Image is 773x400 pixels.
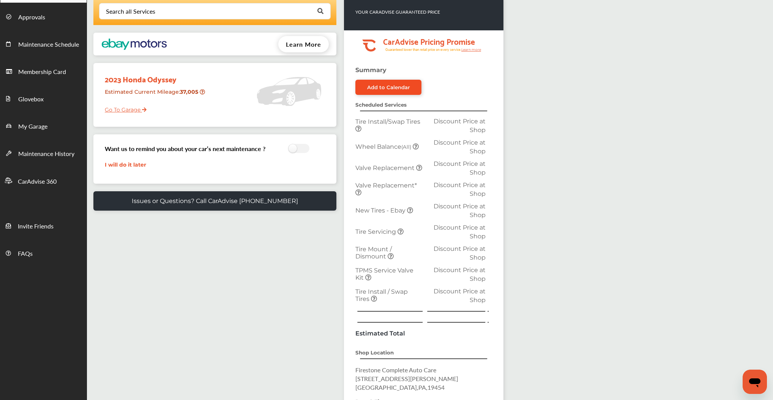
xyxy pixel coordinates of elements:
[18,13,45,22] span: Approvals
[18,67,66,77] span: Membership Card
[355,365,436,374] span: Firestone Complete Auto Care
[401,144,411,150] small: (All)
[355,164,416,172] span: Valve Replacement
[18,249,33,259] span: FAQs
[434,224,486,240] span: Discount Price at Shop
[0,85,87,112] a: Glovebox
[743,370,767,394] iframe: Button to launch messaging window
[355,182,417,189] span: Valve Replacement*
[355,118,420,125] span: Tire Install/Swap Tires
[105,161,146,168] a: I will do it later
[355,66,386,74] strong: Summary
[105,144,265,153] h3: Want us to remind you about your car’s next maintenance ?
[286,40,321,49] span: Learn More
[99,101,147,115] a: Go To Garage
[355,246,392,260] span: Tire Mount / Dismount
[434,139,486,155] span: Discount Price at Shop
[18,94,44,104] span: Glovebox
[0,57,87,85] a: Membership Card
[434,288,486,304] span: Discount Price at Shop
[355,80,421,95] a: Add to Calendar
[355,143,413,150] span: Wheel Balance
[434,160,486,176] span: Discount Price at Shop
[355,350,394,356] strong: Shop Location
[383,34,475,48] tspan: CarAdvise Pricing Promise
[434,266,486,282] span: Discount Price at Shop
[0,139,87,167] a: Maintenance History
[18,222,54,231] span: Invite Friends
[99,85,210,105] div: Estimated Current Mileage :
[18,40,79,50] span: Maintenance Schedule
[18,149,74,159] span: Maintenance History
[461,47,481,52] tspan: Learn more
[355,267,413,281] span: TPMS Service Valve Kit
[93,191,336,211] a: Issues or Questions? Call CarAdvise [PHONE_NUMBER]
[353,328,425,339] td: Estimated Total
[355,288,408,302] span: Tire Install / Swap Tires
[434,181,486,197] span: Discount Price at Shop
[367,84,410,90] div: Add to Calendar
[132,197,298,205] p: Issues or Questions? Call CarAdvise [PHONE_NUMBER]
[434,203,486,219] span: Discount Price at Shop
[355,207,407,214] span: New Tires - Ebay
[257,67,321,116] img: placeholder_car.5a1ece94.svg
[0,30,87,57] a: Maintenance Schedule
[18,122,47,132] span: My Garage
[0,3,87,30] a: Approvals
[180,88,200,95] strong: 37,005
[99,67,210,85] div: 2023 Honda Odyssey
[18,177,57,187] span: CarAdvise 360
[106,8,155,14] div: Search all Services
[355,102,407,108] strong: Scheduled Services
[434,245,486,261] span: Discount Price at Shop
[0,112,87,139] a: My Garage
[355,9,440,15] p: YOUR CARADVISE GUARANTEED PRICE
[355,228,398,235] span: Tire Servicing
[355,374,458,383] span: [STREET_ADDRESS][PERSON_NAME]
[355,383,445,392] span: [GEOGRAPHIC_DATA] , PA , 19454
[385,47,461,52] tspan: Guaranteed lower than retail price on every service.
[434,118,486,134] span: Discount Price at Shop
